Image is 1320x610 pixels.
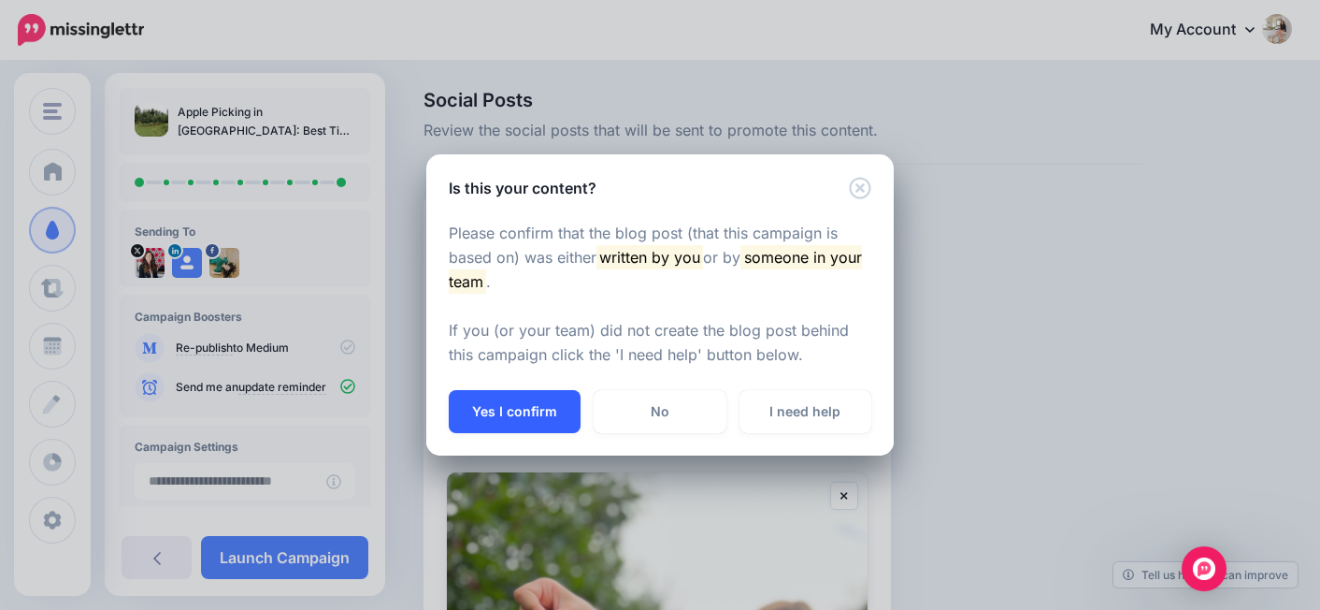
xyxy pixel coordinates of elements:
[849,177,871,200] button: Close
[449,177,596,199] h5: Is this your content?
[1182,546,1227,591] div: Open Intercom Messenger
[739,390,871,433] a: I need help
[449,222,871,368] p: Please confirm that the blog post (that this campaign is based on) was either or by . If you (or ...
[449,245,862,294] mark: someone in your team
[449,390,581,433] button: Yes I confirm
[596,245,703,269] mark: written by you
[594,390,725,433] a: No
